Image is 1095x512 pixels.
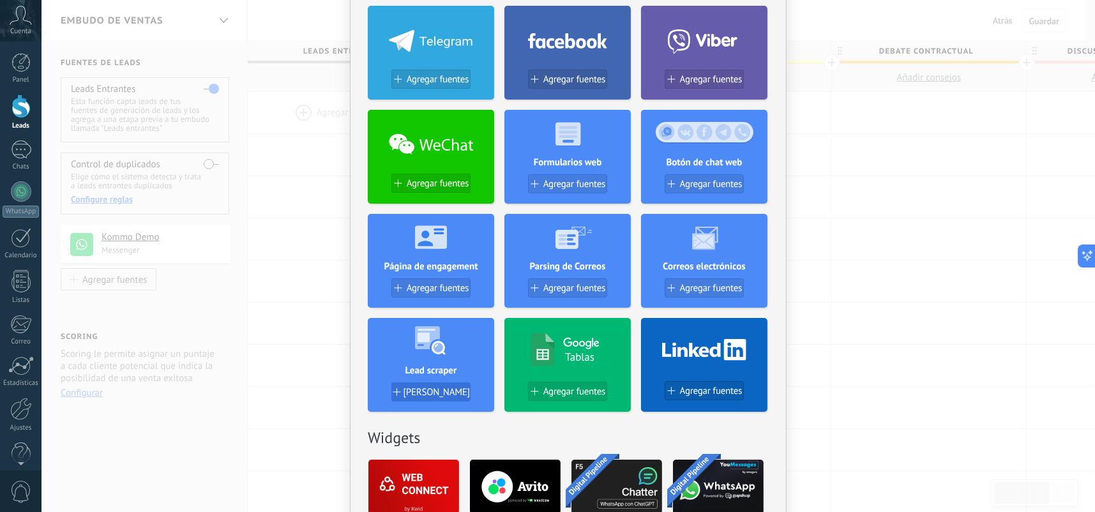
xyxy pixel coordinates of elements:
[641,156,767,169] h4: Botón de chat web
[3,379,40,388] div: Estadísticas
[543,179,606,190] span: Agregar fuentes
[368,260,494,273] h4: Página de engagement
[641,260,767,273] h4: Correos electrónicos
[368,428,769,448] h2: Widgets
[407,74,469,85] span: Agregar fuentes
[504,260,631,273] h4: Parsing de Correos
[543,74,606,85] span: Agregar fuentes
[680,179,743,190] span: Agregar fuentes
[3,76,40,84] div: Panel
[665,174,744,193] button: Agregar fuentes
[543,283,606,294] span: Agregar fuentes
[407,178,469,189] span: Agregar fuentes
[665,70,744,89] button: Agregar fuentes
[528,70,607,89] button: Agregar fuentes
[3,296,40,305] div: Listas
[543,386,606,397] span: Agregar fuentes
[504,156,631,169] h4: Formularios web
[3,163,40,171] div: Chats
[391,70,471,89] button: Agregar fuentes
[680,283,743,294] span: Agregar fuentes
[565,350,594,364] h4: Tablas
[391,382,471,402] button: [PERSON_NAME]
[368,365,494,377] h4: Lead scraper
[3,206,39,218] div: WhatsApp
[3,122,40,130] div: Leads
[3,338,40,346] div: Correo
[528,278,607,297] button: Agregar fuentes
[391,278,471,297] button: Agregar fuentes
[3,424,40,432] div: Ajustes
[528,382,607,401] button: Agregar fuentes
[10,27,31,36] span: Cuenta
[407,283,469,294] span: Agregar fuentes
[680,386,743,396] span: Agregar fuentes
[665,278,744,297] button: Agregar fuentes
[680,74,743,85] span: Agregar fuentes
[665,381,744,400] button: Agregar fuentes
[3,252,40,260] div: Calendario
[391,174,471,193] button: Agregar fuentes
[404,387,470,398] span: [PERSON_NAME]
[528,174,607,193] button: Agregar fuentes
